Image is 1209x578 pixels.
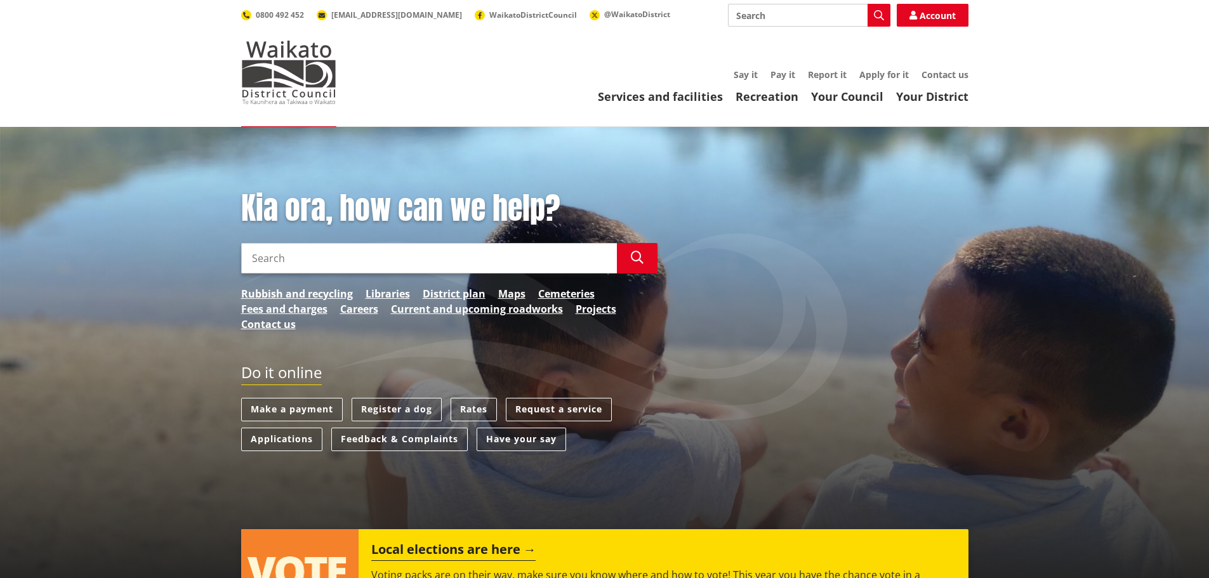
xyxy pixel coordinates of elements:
[538,286,595,301] a: Cemeteries
[331,10,462,20] span: [EMAIL_ADDRESS][DOMAIN_NAME]
[734,69,758,81] a: Say it
[477,428,566,451] a: Have your say
[859,69,909,81] a: Apply for it
[590,9,670,20] a: @WaikatoDistrict
[366,286,410,301] a: Libraries
[498,286,525,301] a: Maps
[317,10,462,20] a: [EMAIL_ADDRESS][DOMAIN_NAME]
[256,10,304,20] span: 0800 492 452
[897,4,968,27] a: Account
[922,69,968,81] a: Contact us
[241,301,327,317] a: Fees and charges
[241,428,322,451] a: Applications
[241,243,617,273] input: Search input
[736,89,798,104] a: Recreation
[391,301,563,317] a: Current and upcoming roadworks
[423,286,486,301] a: District plan
[241,317,296,332] a: Contact us
[489,10,577,20] span: WaikatoDistrictCouncil
[352,398,442,421] a: Register a dog
[371,542,536,561] h2: Local elections are here
[241,190,657,227] h1: Kia ora, how can we help?
[475,10,577,20] a: WaikatoDistrictCouncil
[506,398,612,421] a: Request a service
[576,301,616,317] a: Projects
[808,69,847,81] a: Report it
[598,89,723,104] a: Services and facilities
[770,69,795,81] a: Pay it
[896,89,968,104] a: Your District
[811,89,883,104] a: Your Council
[241,364,322,386] h2: Do it online
[241,41,336,104] img: Waikato District Council - Te Kaunihera aa Takiwaa o Waikato
[241,286,353,301] a: Rubbish and recycling
[451,398,497,421] a: Rates
[340,301,378,317] a: Careers
[241,10,304,20] a: 0800 492 452
[331,428,468,451] a: Feedback & Complaints
[728,4,890,27] input: Search input
[604,9,670,20] span: @WaikatoDistrict
[241,398,343,421] a: Make a payment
